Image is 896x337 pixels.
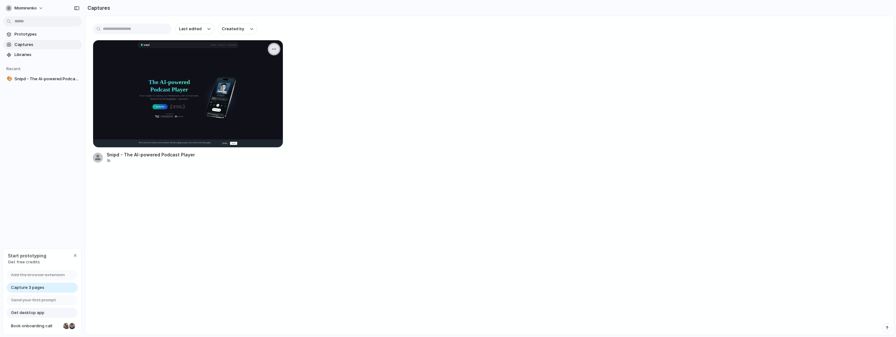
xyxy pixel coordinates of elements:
[11,310,44,316] span: Get desktop app
[85,4,110,12] h2: Captures
[11,272,65,278] span: Add the browser extension
[222,26,244,32] span: Created by
[63,322,70,330] div: Nicole Kubica
[3,50,82,59] a: Libraries
[7,321,78,331] a: Book onboarding call
[6,66,21,71] span: Recent
[3,40,82,49] a: Captures
[6,76,12,82] button: 🎨
[107,151,195,158] div: Snipd - The AI-powered Podcast Player
[8,259,46,265] span: Get free credits
[14,76,79,82] span: Snipd - The AI-powered Podcast Player
[175,24,214,34] button: Last edited
[11,284,44,291] span: Capture 3 pages
[14,52,79,58] span: Libraries
[179,26,202,32] span: Last edited
[3,3,47,13] button: msimirenko
[11,323,61,329] span: Book onboarding call
[3,30,82,39] a: Prototypes
[68,322,76,330] div: Christian Iacullo
[7,308,78,318] a: Get desktop app
[14,42,79,48] span: Captures
[11,297,56,303] span: Send your first prompt
[8,252,46,259] span: Start prototyping
[107,158,195,164] div: 1h
[218,24,257,34] button: Created by
[14,5,37,11] span: msimirenko
[7,75,11,82] div: 🎨
[3,74,82,84] a: 🎨Snipd - The AI-powered Podcast Player
[14,31,79,37] span: Prototypes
